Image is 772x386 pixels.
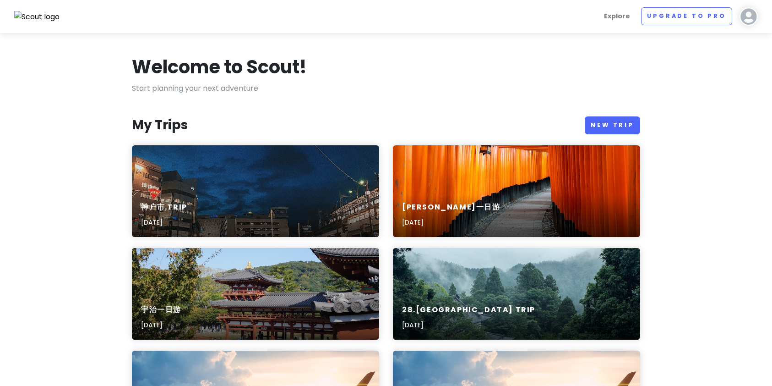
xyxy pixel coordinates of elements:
p: [DATE] [402,320,535,330]
p: [DATE] [402,217,500,227]
h6: 28.[GEOGRAPHIC_DATA] Trip [402,305,535,315]
a: people walking on sidewalk near buildings during night time神户市 Trip[DATE] [132,145,379,237]
a: Explore [600,7,634,25]
img: Scout logo [14,11,60,23]
p: [DATE] [141,320,181,330]
p: [DATE] [141,217,187,227]
h1: Welcome to Scout! [132,55,307,79]
h6: 神户市 Trip [141,203,187,212]
a: gray roofed temple surrounded by trees28.[GEOGRAPHIC_DATA] Trip[DATE] [393,248,640,340]
h6: [PERSON_NAME]一日游 [402,203,500,212]
h3: My Trips [132,117,188,133]
p: Start planning your next adventure [132,83,640,94]
a: A building with a pond in front of it宇治一日游[DATE] [132,248,379,340]
h6: 宇治一日游 [141,305,181,315]
a: 10000 gates[PERSON_NAME]一日游[DATE] [393,145,640,237]
img: User profile [739,7,758,26]
a: Upgrade to Pro [641,7,732,25]
a: New Trip [585,116,640,134]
